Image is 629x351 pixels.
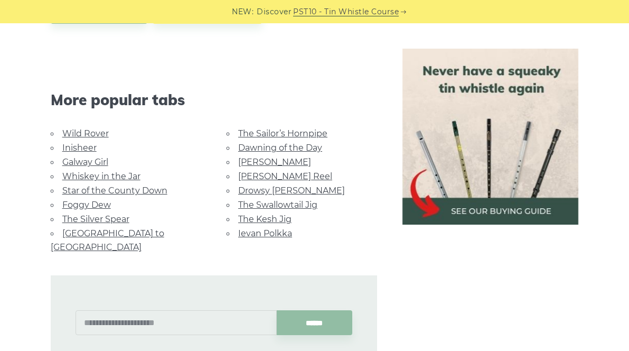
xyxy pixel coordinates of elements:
[402,49,578,225] img: tin whistle buying guide
[62,214,129,224] a: The Silver Spear
[62,171,140,181] a: Whiskey in the Jar
[238,171,332,181] a: [PERSON_NAME] Reel
[238,143,322,153] a: Dawning of the Day
[238,200,317,210] a: The Swallowtail Jig
[257,6,292,18] span: Discover
[51,91,378,109] span: More popular tabs
[238,157,311,167] a: [PERSON_NAME]
[62,143,97,153] a: Inisheer
[62,157,108,167] a: Galway Girl
[238,128,327,138] a: The Sailor’s Hornpipe
[232,6,254,18] span: NEW:
[62,186,167,196] a: Star of the County Down
[62,200,111,210] a: Foggy Dew
[238,228,292,238] a: Ievan Polkka
[62,128,109,138] a: Wild Rover
[238,186,345,196] a: Drowsy [PERSON_NAME]
[51,228,164,252] a: [GEOGRAPHIC_DATA] to [GEOGRAPHIC_DATA]
[238,214,292,224] a: The Kesh Jig
[293,6,399,18] a: PST10 - Tin Whistle Course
